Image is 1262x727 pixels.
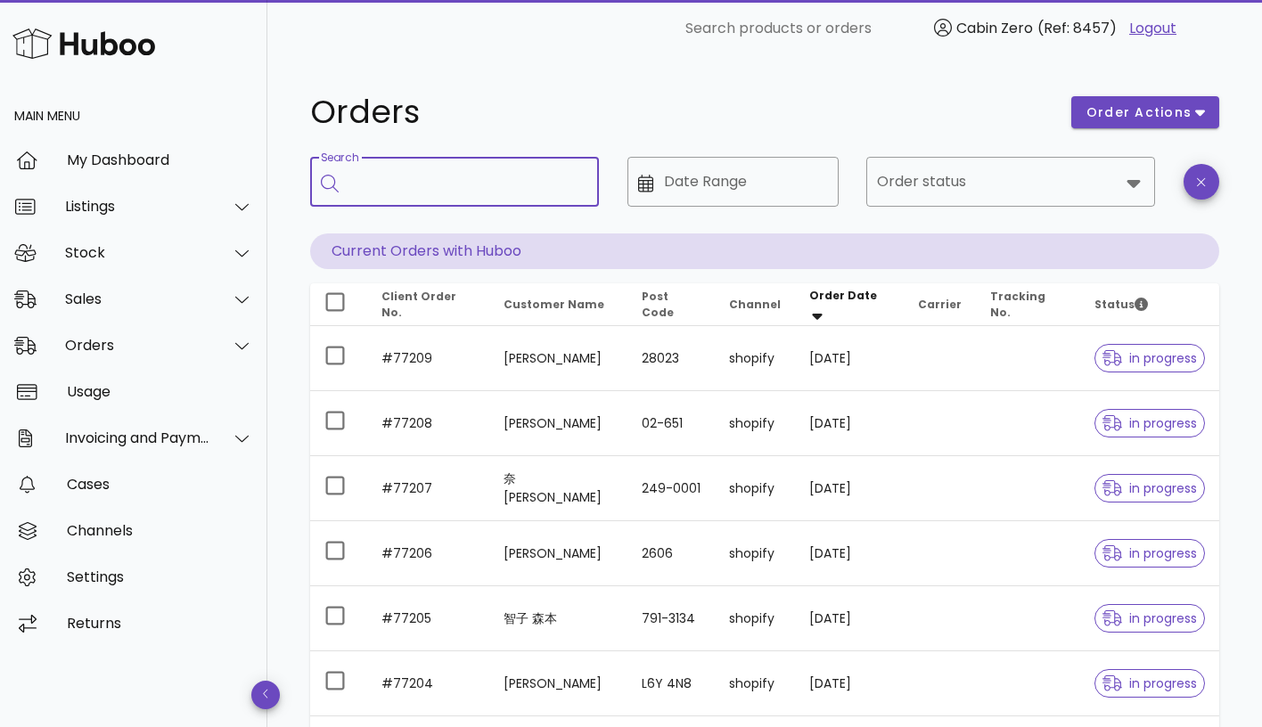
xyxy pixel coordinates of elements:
td: 智子 森本 [489,586,627,651]
span: Cabin Zero [956,18,1033,38]
span: Client Order No. [381,289,456,320]
td: 02-651 [627,391,715,456]
img: Huboo Logo [12,24,155,62]
td: shopify [715,586,795,651]
div: Settings [67,568,253,585]
h1: Orders [310,96,1050,128]
th: Channel [715,283,795,326]
button: order actions [1071,96,1219,128]
div: Usage [67,383,253,400]
td: #77206 [367,521,489,586]
td: L6Y 4N8 [627,651,715,716]
td: [DATE] [795,326,904,391]
span: Customer Name [504,297,604,312]
div: Order status [866,157,1155,207]
td: shopify [715,521,795,586]
td: [PERSON_NAME] [489,326,627,391]
span: in progress [1102,677,1197,690]
td: shopify [715,456,795,521]
th: Status [1080,283,1219,326]
div: Returns [67,615,253,632]
td: [DATE] [795,391,904,456]
div: Stock [65,244,210,261]
div: Sales [65,290,210,307]
div: Channels [67,522,253,539]
th: Carrier [904,283,976,326]
span: in progress [1102,547,1197,560]
th: Client Order No. [367,283,489,326]
span: Channel [729,297,781,312]
div: Invoicing and Payments [65,429,210,446]
td: [DATE] [795,521,904,586]
span: Post Code [642,289,674,320]
td: 249-0001 [627,456,715,521]
span: Status [1094,297,1148,312]
td: [DATE] [795,586,904,651]
td: shopify [715,391,795,456]
td: [DATE] [795,456,904,521]
td: [PERSON_NAME] [489,651,627,716]
span: in progress [1102,612,1197,625]
span: (Ref: 8457) [1037,18,1117,38]
td: shopify [715,651,795,716]
td: 2606 [627,521,715,586]
td: #77209 [367,326,489,391]
td: #77208 [367,391,489,456]
div: Orders [65,337,210,354]
td: 奈[PERSON_NAME] [489,456,627,521]
span: in progress [1102,482,1197,494]
td: shopify [715,326,795,391]
span: in progress [1102,352,1197,364]
th: Post Code [627,283,715,326]
div: Listings [65,198,210,215]
td: 28023 [627,326,715,391]
td: 791-3134 [627,586,715,651]
td: #77205 [367,586,489,651]
td: #77204 [367,651,489,716]
span: in progress [1102,417,1197,429]
td: [PERSON_NAME] [489,521,627,586]
th: Customer Name [489,283,627,326]
th: Tracking No. [976,283,1081,326]
div: My Dashboard [67,151,253,168]
td: [DATE] [795,651,904,716]
div: Cases [67,476,253,493]
p: Current Orders with Huboo [310,233,1219,269]
span: Order Date [809,288,877,303]
a: Logout [1129,18,1176,39]
td: [PERSON_NAME] [489,391,627,456]
span: Carrier [918,297,962,312]
span: order actions [1086,103,1192,122]
td: #77207 [367,456,489,521]
label: Search [321,151,358,165]
th: Order Date: Sorted descending. Activate to remove sorting. [795,283,904,326]
span: Tracking No. [990,289,1045,320]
